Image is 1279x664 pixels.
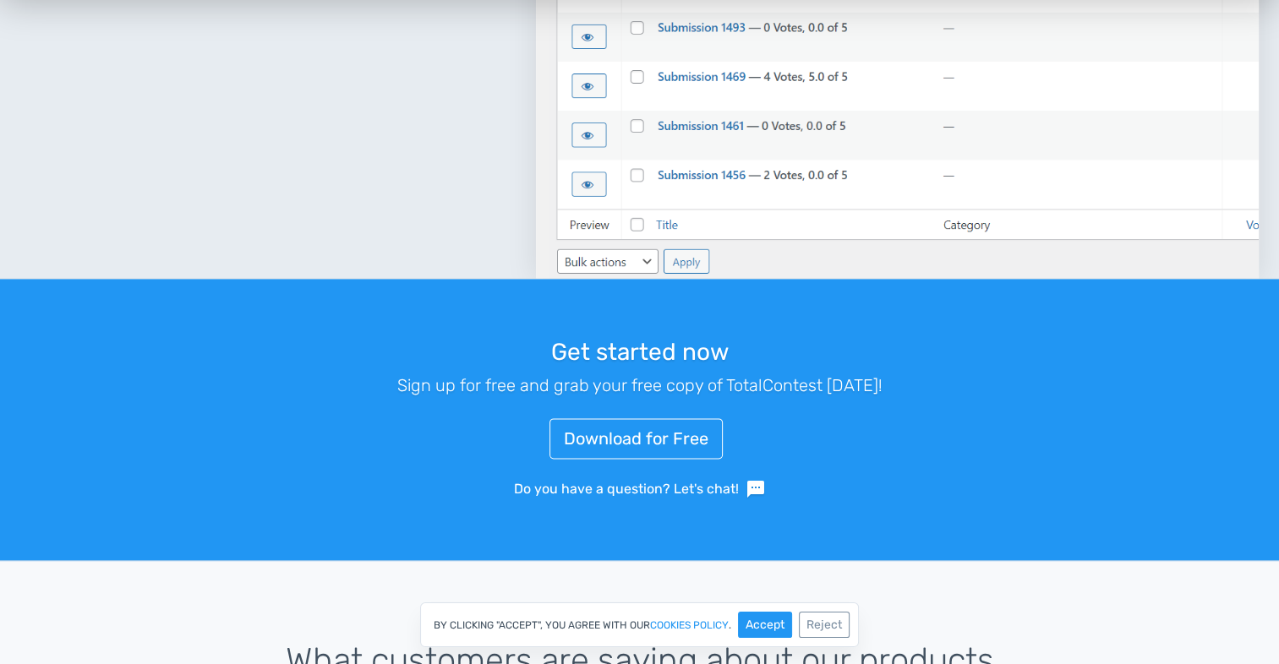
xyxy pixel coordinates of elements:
[171,340,1109,366] h3: Get started now
[514,479,766,499] a: Do you have a question? Let's chat!sms
[549,418,723,459] a: Download for Free
[799,612,850,638] button: Reject
[171,373,1109,398] p: Sign up for free and grab your free copy of TotalContest [DATE]!
[746,479,766,499] span: sms
[420,602,859,647] div: By clicking "Accept", you agree with our .
[738,612,792,638] button: Accept
[650,620,729,630] a: cookies policy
